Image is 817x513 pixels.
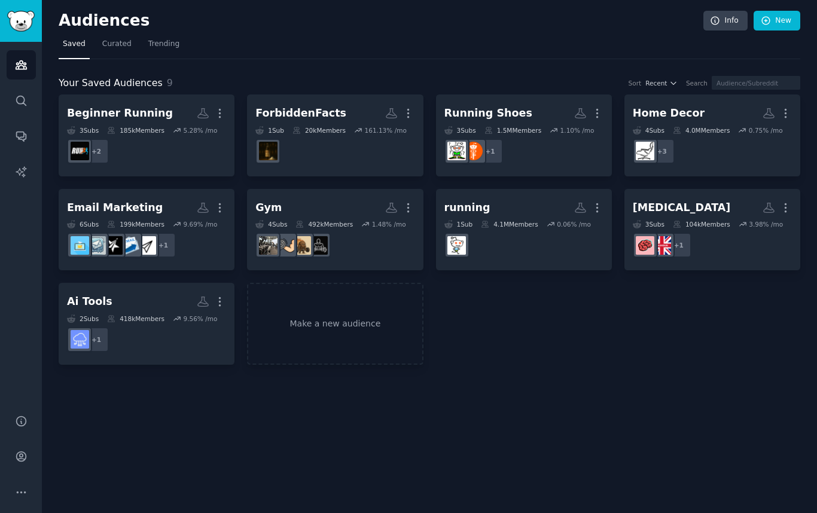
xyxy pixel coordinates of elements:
span: Curated [102,39,132,50]
a: Home Decor4Subs4.0MMembers0.75% /mo+3malelivingspace [624,94,800,176]
div: Home Decor [633,106,705,121]
span: Saved [63,39,86,50]
button: Recent [645,79,678,87]
a: ForbiddenFacts1Sub20kMembers161.13% /moForbiddenFacts101 [247,94,423,176]
div: 0.06 % /mo [557,220,591,228]
img: EmailMarketingMastery [71,236,89,255]
a: Email Marketing6Subs199kMembers9.69% /mo+1startups_promotionEmailmarketingSaaSMarketingcoldemailE... [59,189,234,271]
div: 20k Members [292,126,346,135]
span: Recent [645,79,667,87]
div: 185k Members [107,126,164,135]
a: Gym4Subs492kMembers1.48% /moworkoutsWorkoutRoutinesgymadviceGymhelp [247,189,423,271]
span: Trending [148,39,179,50]
div: + 1 [478,139,503,164]
div: 4.1M Members [481,220,538,228]
div: Search [686,79,708,87]
div: 1.5M Members [484,126,541,135]
img: SaaSMarketing [104,236,123,255]
img: running [447,236,466,255]
div: 3.98 % /mo [749,220,783,228]
div: + 1 [84,327,109,352]
div: 9.69 % /mo [183,220,217,228]
input: Audience/Subreddit [712,76,800,90]
a: Make a new audience [247,283,423,365]
img: workouts [309,236,328,255]
div: Beginner Running [67,106,173,121]
div: 3 Sub s [444,126,476,135]
img: gymadvice [276,236,294,255]
div: Running Shoes [444,106,532,121]
a: Trending [144,35,184,59]
div: 4 Sub s [255,220,287,228]
div: ForbiddenFacts [255,106,346,121]
img: malelivingspace [636,142,654,160]
div: + 1 [151,233,176,258]
div: + 3 [650,139,675,164]
div: 0.75 % /mo [749,126,783,135]
img: ADHDUK [653,236,671,255]
div: 1 Sub [444,220,473,228]
img: SaaS [71,330,89,349]
div: Sort [629,79,642,87]
div: Email Marketing [67,200,163,215]
a: Running Shoes3Subs1.5MMembers1.10% /mo+1cyclingAskRunningShoeGeeks [436,94,612,176]
div: Ai Tools [67,294,112,309]
a: New [754,11,800,31]
img: AskRunningShoeGeeks [447,142,466,160]
img: startups_promotion [138,236,156,255]
div: 492k Members [295,220,353,228]
div: 1.10 % /mo [560,126,595,135]
div: Gym [255,200,282,215]
div: + 1 [666,233,691,258]
div: 6 Sub s [67,220,99,228]
img: coldemail [87,236,106,255]
div: 9.56 % /mo [183,314,217,323]
a: Saved [59,35,90,59]
div: 1 Sub [255,126,284,135]
img: GummySearch logo [7,11,35,32]
span: 9 [167,77,173,88]
div: 1.48 % /mo [372,220,406,228]
img: Gymhelp [259,236,278,255]
a: Beginner Running3Subs185kMembers5.28% /mo+2beginnerrunning [59,94,234,176]
img: ForbiddenFacts101 [259,142,278,160]
a: Ai Tools2Subs418kMembers9.56% /mo+1SaaS [59,283,234,365]
img: beginnerrunning [71,142,89,160]
div: 161.13 % /mo [365,126,407,135]
a: running1Sub4.1MMembers0.06% /morunning [436,189,612,271]
div: running [444,200,490,215]
h2: Audiences [59,11,703,30]
div: 199k Members [107,220,164,228]
div: [MEDICAL_DATA] [633,200,731,215]
div: 104k Members [673,220,730,228]
a: [MEDICAL_DATA]3Subs104kMembers3.98% /mo+1ADHDUKNooTopics [624,189,800,271]
span: Your Saved Audiences [59,76,163,91]
img: NooTopics [636,236,654,255]
div: 3 Sub s [633,220,664,228]
div: 4 Sub s [633,126,664,135]
div: 4.0M Members [673,126,730,135]
img: Emailmarketing [121,236,139,255]
img: cycling [464,142,483,160]
div: 3 Sub s [67,126,99,135]
a: Info [703,11,748,31]
a: Curated [98,35,136,59]
div: 2 Sub s [67,314,99,323]
div: + 2 [84,139,109,164]
img: WorkoutRoutines [292,236,311,255]
div: 5.28 % /mo [183,126,217,135]
div: 418k Members [107,314,164,323]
